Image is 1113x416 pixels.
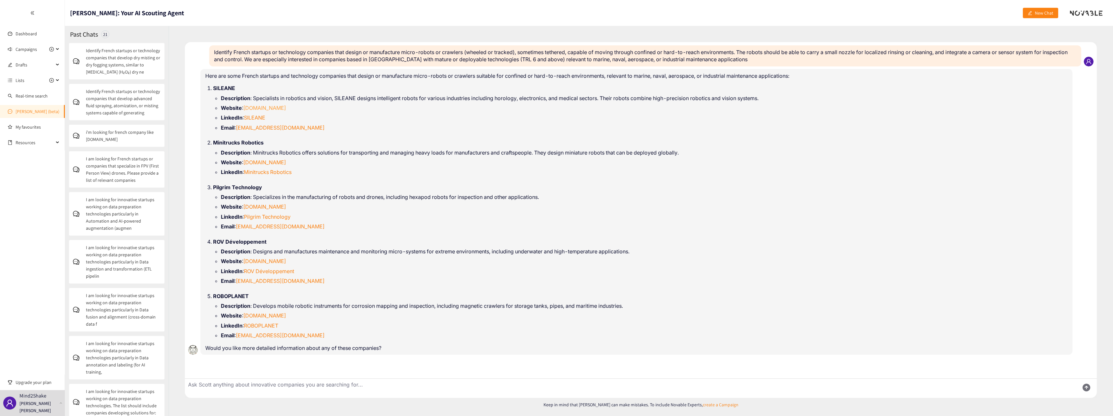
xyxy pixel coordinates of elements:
span: comment [73,354,86,361]
strong: LinkedIn [221,322,243,329]
a: Real-time search [16,93,48,99]
strong: Website [221,159,242,166]
p: i'm looking for french company like [DOMAIN_NAME] [86,129,161,143]
p: Identify French startups or technology companies that develop dry misting or dry fogging systems,... [86,47,161,75]
a: create a Campaign [703,402,738,408]
li: : [221,223,1068,230]
li: : [221,203,1068,210]
strong: Description [221,194,250,200]
span: unordered-list [8,78,12,83]
strong: Description [221,248,250,255]
a: Minitrucks Robotics [244,169,292,175]
span: comment [73,99,86,105]
p: I am looking for French startups or companies that specialize in FPV (First Person View) drones. ... [86,155,161,184]
strong: Pilgrim Technology [213,184,262,191]
span: plus-circle [49,78,54,83]
img: Scott.87bedd56a4696ef791cd.png [185,342,201,358]
span: New Chat [1035,9,1053,17]
a: [DOMAIN_NAME] [243,312,286,319]
span: comment [73,306,86,313]
a: [EMAIL_ADDRESS][DOMAIN_NAME] [236,278,325,284]
strong: Description [221,95,250,101]
li: : Specialists in robotics and vision, SILEANE designs intelligent robots for various industries i... [221,95,1068,102]
span: plus-circle [49,47,54,52]
li: : Specializes in the manufacturing of robots and drones, including hexapod robots for inspection ... [221,193,1068,201]
p: I am looking for innovative startups working on data preparation technologies particularly in Dat... [86,244,161,280]
li: : [221,312,1068,319]
strong: SILEANE [213,85,235,91]
li: : [221,168,1068,176]
h2: Past Chats [70,30,98,39]
div: Widget de chat [1007,346,1113,416]
strong: Website [221,203,242,210]
textarea: Ask Scott anything about innovative companies you are searching for... [185,379,1074,398]
p: Keep in mind that [PERSON_NAME] can make mistakes. To include Novable Experts, [185,401,1097,408]
span: user [6,399,14,407]
li: : [221,322,1068,329]
strong: LinkedIn [221,114,243,121]
a: [PERSON_NAME] (beta) [16,109,59,114]
span: trophy [8,380,12,385]
strong: Website [221,258,242,264]
span: Drafts [16,58,54,71]
span: Upgrade your plan [16,376,60,389]
a: [DOMAIN_NAME] [243,105,286,111]
span: comment [73,399,86,405]
span: Resources [16,136,54,149]
span: Lists [16,74,24,87]
strong: Minitrucks Robotics [213,139,264,146]
span: comment [73,58,86,64]
span: book [8,140,12,145]
li: : Develops mobile robotic instruments for corrosion mapping and inspection, including magnetic cr... [221,302,1068,309]
strong: LinkedIn [221,268,243,274]
a: [EMAIL_ADDRESS][DOMAIN_NAME] [236,332,325,339]
span: comment [73,166,86,173]
a: ROBOPLANET [244,322,278,329]
p: Mind2Shake [19,392,46,400]
strong: Description [221,149,250,156]
a: [EMAIL_ADDRESS][DOMAIN_NAME] [236,223,325,230]
li: : [221,332,1068,339]
li: : Designs and manufactures maintenance and monitoring micro-systems for extreme environments, inc... [221,248,1068,255]
span: edit [8,63,12,67]
a: [DOMAIN_NAME] [243,159,286,166]
div: 21 [101,30,109,38]
li: : Minitrucks Robotics offers solutions for transporting and managing heavy loads for manufacturer... [221,149,1068,156]
a: SILEANE [244,114,265,121]
li: : [221,213,1068,220]
p: Would you like more detailed information about any of these companies? [205,344,1068,352]
p: [PERSON_NAME] [PERSON_NAME] [19,400,57,414]
strong: Email [221,223,234,230]
span: comment [73,259,86,265]
a: Dashboard [16,31,37,37]
strong: Website [221,105,242,111]
button: editNew Chat [1023,8,1058,18]
strong: ROBOPLANET [213,293,249,299]
span: comment [73,133,86,139]
span: double-left [30,11,35,15]
strong: Email [221,332,234,339]
span: comment [73,211,86,217]
li: : [221,277,1068,284]
iframe: Chat Widget [1007,346,1113,416]
a: [EMAIL_ADDRESS][DOMAIN_NAME] [236,124,325,131]
li: : [221,159,1068,166]
span: sound [8,47,12,52]
strong: ROV Développement [213,238,267,245]
li: : [221,124,1068,131]
a: My favourites [16,121,60,133]
span: user [1086,59,1092,64]
li: : [221,114,1068,121]
p: Here are some French startups and technology companies that design or manufacture micro-robots or... [205,72,1068,79]
p: Identify French startups or technology companies that develop advanced fluid spraying, atomizatio... [86,88,161,116]
span: edit [1028,11,1032,16]
a: Pilgrim Technology [244,214,291,220]
li: : [221,104,1068,111]
p: I am looking for innovative startups working on data preparation technologies particularly in Dat... [86,292,161,328]
strong: Email [221,124,234,131]
a: ROV Développement [244,268,294,274]
strong: LinkedIn [221,169,243,175]
p: I am looking for innovative startups working on data preparation technologies particularly in Dat... [86,340,161,376]
strong: Description [221,303,250,309]
p: Identify French startups or technology companies that design or manufacture micro-robots or crawl... [214,49,1076,63]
